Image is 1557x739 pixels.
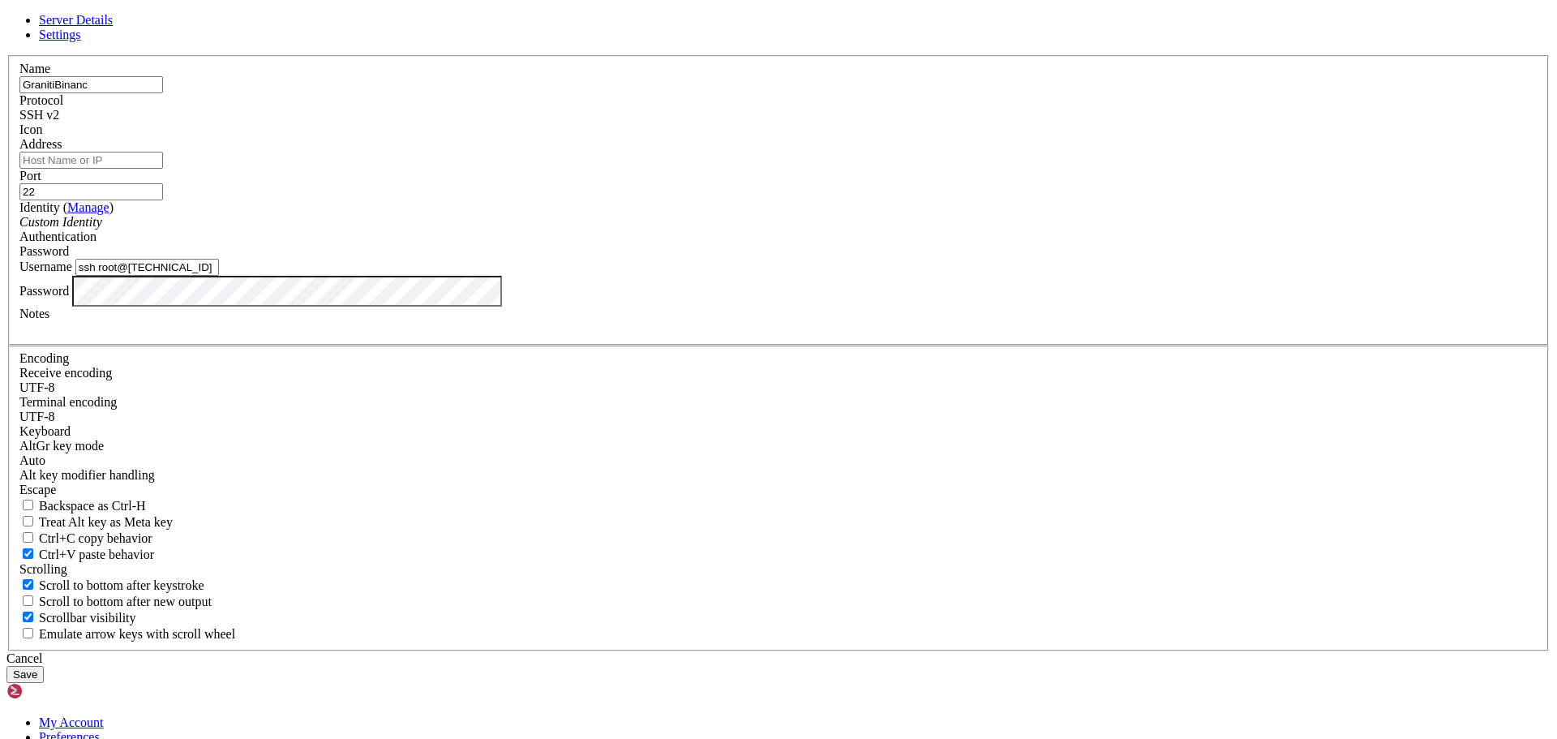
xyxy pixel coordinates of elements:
[19,595,212,608] label: Scroll to bottom after new output.
[19,453,45,467] span: Auto
[19,380,55,394] span: UTF-8
[19,453,1538,468] div: Auto
[19,410,55,423] span: UTF-8
[19,108,1538,122] div: SSH v2
[19,562,67,576] label: Scrolling
[39,548,154,561] span: Ctrl+V paste behavior
[39,499,146,513] span: Backspace as Ctrl-H
[19,283,69,297] label: Password
[6,651,1551,666] div: Cancel
[19,108,59,122] span: SSH v2
[39,28,81,41] a: Settings
[19,531,152,545] label: Ctrl-C copies if true, send ^C to host if false. Ctrl-Shift-C sends ^C to host if true, copies if...
[19,468,155,482] label: Controls how the Alt key is handled. Escape: Send an ESC prefix. 8-Bit: Add 128 to the typed char...
[19,578,204,592] label: Whether to scroll to the bottom on any keystroke.
[19,215,1538,230] div: Custom Identity
[23,579,33,590] input: Scroll to bottom after keystroke
[19,366,112,380] label: Set the expected encoding for data received from the host. If the encodings do not match, visual ...
[67,200,109,214] a: Manage
[19,244,1538,259] div: Password
[19,93,63,107] label: Protocol
[23,612,33,622] input: Scrollbar visibility
[19,483,1538,497] div: Escape
[19,215,102,229] i: Custom Identity
[23,500,33,510] input: Backspace as Ctrl-H
[19,260,72,273] label: Username
[19,439,104,453] label: Set the expected encoding for data received from the host. If the encodings do not match, visual ...
[19,122,42,136] label: Icon
[19,152,163,169] input: Host Name or IP
[75,259,219,276] input: Login Username
[6,683,100,699] img: Shellngn
[39,595,212,608] span: Scroll to bottom after new output
[19,62,50,75] label: Name
[19,244,69,258] span: Password
[39,715,104,729] a: My Account
[19,183,163,200] input: Port Number
[19,483,56,496] span: Escape
[39,515,173,529] span: Treat Alt key as Meta key
[23,548,33,559] input: Ctrl+V paste behavior
[19,410,1538,424] div: UTF-8
[23,516,33,526] input: Treat Alt key as Meta key
[19,627,235,641] label: When using the alternative screen buffer, and DECCKM (Application Cursor Keys) is active, mouse w...
[19,380,1538,395] div: UTF-8
[39,578,204,592] span: Scroll to bottom after keystroke
[6,666,44,683] button: Save
[23,595,33,606] input: Scroll to bottom after new output
[19,548,154,561] label: Ctrl+V pastes if true, sends ^V to host if false. Ctrl+Shift+V sends ^V to host if true, pastes i...
[19,351,69,365] label: Encoding
[19,307,49,320] label: Notes
[19,76,163,93] input: Server Name
[39,13,113,27] a: Server Details
[19,499,146,513] label: If true, the backspace should send BS ('\x08', aka ^H). Otherwise the backspace key should send '...
[39,531,152,545] span: Ctrl+C copy behavior
[19,515,173,529] label: Whether the Alt key acts as a Meta key or as a distinct Alt key.
[19,169,41,183] label: Port
[19,395,117,409] label: The default terminal encoding. ISO-2022 enables character map translations (like graphics maps). ...
[23,532,33,543] input: Ctrl+C copy behavior
[19,137,62,151] label: Address
[19,611,136,625] label: The vertical scrollbar mode.
[19,230,97,243] label: Authentication
[19,424,71,438] label: Keyboard
[23,628,33,638] input: Emulate arrow keys with scroll wheel
[19,200,114,214] label: Identity
[39,627,235,641] span: Emulate arrow keys with scroll wheel
[39,611,136,625] span: Scrollbar visibility
[63,200,114,214] span: ( )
